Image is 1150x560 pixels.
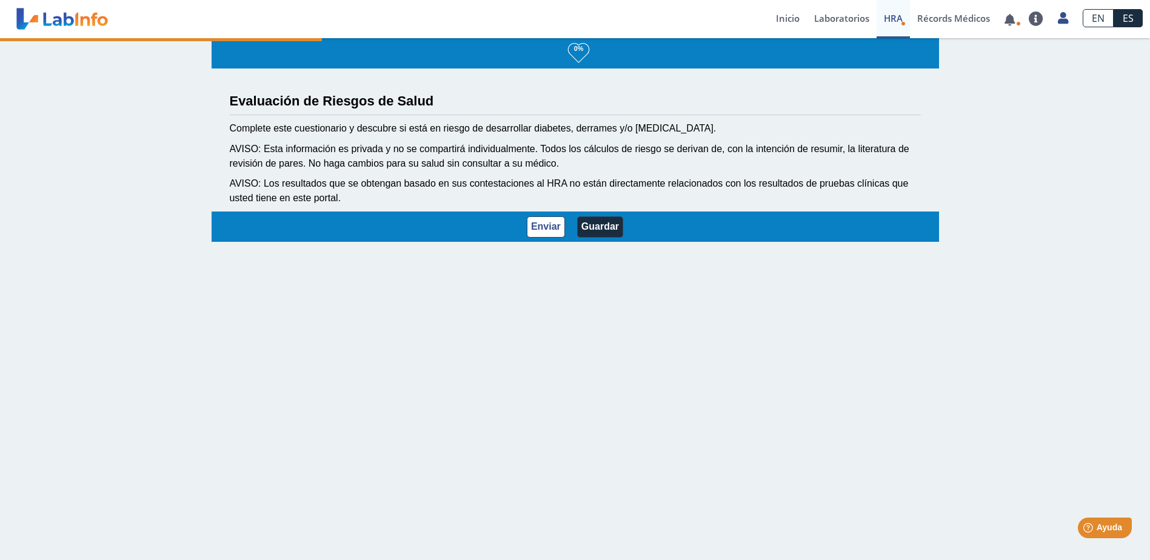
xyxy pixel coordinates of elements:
div: AVISO: Los resultados que se obtengan basado en sus contestaciones al HRA no están directamente r... [230,176,921,205]
h3: Evaluación de Riesgos de Salud [230,93,921,108]
button: Enviar [527,216,565,238]
a: ES [1114,9,1143,27]
a: EN [1083,9,1114,27]
div: Complete este cuestionario y descubre si está en riesgo de desarrollar diabetes, derrames y/o [ME... [230,121,921,136]
div: AVISO: Esta información es privada y no se compartirá individualmente. Todos los cálculos de ries... [230,142,921,171]
span: HRA [884,12,903,24]
iframe: Help widget launcher [1042,513,1137,547]
h3: 0% [568,41,589,56]
button: Guardar [577,216,623,238]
